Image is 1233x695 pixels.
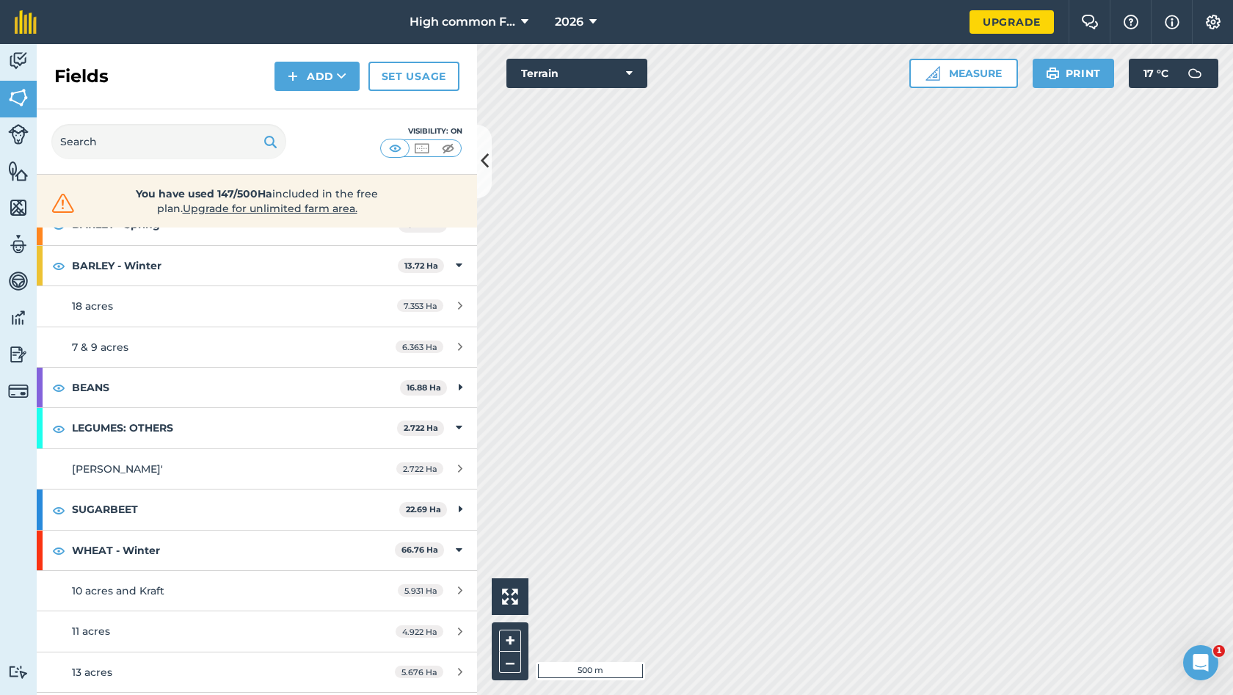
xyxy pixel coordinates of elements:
img: svg+xml;base64,PHN2ZyB4bWxucz0iaHR0cDovL3d3dy53My5vcmcvMjAwMC9zdmciIHdpZHRoPSI1NiIgaGVpZ2h0PSI2MC... [8,87,29,109]
span: 18 acres [72,299,113,313]
img: svg+xml;base64,PHN2ZyB4bWxucz0iaHR0cDovL3d3dy53My5vcmcvMjAwMC9zdmciIHdpZHRoPSIxOCIgaGVpZ2h0PSIyNC... [52,542,65,559]
a: [PERSON_NAME]'2.722 Ha [37,449,477,489]
img: svg+xml;base64,PHN2ZyB4bWxucz0iaHR0cDovL3d3dy53My5vcmcvMjAwMC9zdmciIHdpZHRoPSIxOCIgaGVpZ2h0PSIyNC... [52,379,65,396]
a: 7 & 9 acres6.363 Ha [37,327,477,367]
img: svg+xml;base64,PD94bWwgdmVyc2lvbj0iMS4wIiBlbmNvZGluZz0idXRmLTgiPz4KPCEtLSBHZW5lcmF0b3I6IEFkb2JlIE... [8,307,29,329]
input: Search [51,124,286,159]
img: svg+xml;base64,PHN2ZyB4bWxucz0iaHR0cDovL3d3dy53My5vcmcvMjAwMC9zdmciIHdpZHRoPSIxOCIgaGVpZ2h0PSIyNC... [52,501,65,519]
span: 1 [1213,645,1225,657]
div: Visibility: On [380,125,462,137]
img: svg+xml;base64,PHN2ZyB4bWxucz0iaHR0cDovL3d3dy53My5vcmcvMjAwMC9zdmciIHdpZHRoPSIxOSIgaGVpZ2h0PSIyNC... [263,133,277,150]
div: BEANS16.88 Ha [37,368,477,407]
span: 10 acres and Kraft [72,584,164,597]
img: svg+xml;base64,PHN2ZyB4bWxucz0iaHR0cDovL3d3dy53My5vcmcvMjAwMC9zdmciIHdpZHRoPSI1MCIgaGVpZ2h0PSI0MC... [386,141,404,156]
img: svg+xml;base64,PD94bWwgdmVyc2lvbj0iMS4wIiBlbmNvZGluZz0idXRmLTgiPz4KPCEtLSBHZW5lcmF0b3I6IEFkb2JlIE... [8,124,29,145]
img: fieldmargin Logo [15,10,37,34]
span: 2.722 Ha [396,462,443,475]
button: + [499,630,521,652]
img: svg+xml;base64,PD94bWwgdmVyc2lvbj0iMS4wIiBlbmNvZGluZz0idXRmLTgiPz4KPCEtLSBHZW5lcmF0b3I6IEFkb2JlIE... [8,665,29,679]
img: svg+xml;base64,PD94bWwgdmVyc2lvbj0iMS4wIiBlbmNvZGluZz0idXRmLTgiPz4KPCEtLSBHZW5lcmF0b3I6IEFkb2JlIE... [8,50,29,72]
img: svg+xml;base64,PHN2ZyB4bWxucz0iaHR0cDovL3d3dy53My5vcmcvMjAwMC9zdmciIHdpZHRoPSIxNyIgaGVpZ2h0PSIxNy... [1165,13,1179,31]
a: 10 acres and Kraft5.931 Ha [37,571,477,611]
span: Upgrade for unlimited farm area. [183,202,357,215]
div: LEGUMES: OTHERS2.722 Ha [37,408,477,448]
h2: Fields [54,65,109,88]
a: 13 acres5.676 Ha [37,652,477,692]
img: svg+xml;base64,PHN2ZyB4bWxucz0iaHR0cDovL3d3dy53My5vcmcvMjAwMC9zdmciIHdpZHRoPSIxNCIgaGVpZ2h0PSIyNC... [288,68,298,85]
span: 17 ° C [1143,59,1168,88]
strong: BARLEY - Winter [72,246,398,285]
span: 2026 [555,13,583,31]
img: svg+xml;base64,PHN2ZyB4bWxucz0iaHR0cDovL3d3dy53My5vcmcvMjAwMC9zdmciIHdpZHRoPSIxOSIgaGVpZ2h0PSIyNC... [1046,65,1060,82]
strong: 66.76 Ha [401,545,438,555]
strong: 2.722 Ha [404,423,438,433]
strong: You have used 147/500Ha [136,187,272,200]
strong: SUGARBEET [72,490,399,529]
span: 6.363 Ha [396,341,443,353]
img: svg+xml;base64,PD94bWwgdmVyc2lvbj0iMS4wIiBlbmNvZGluZz0idXRmLTgiPz4KPCEtLSBHZW5lcmF0b3I6IEFkb2JlIE... [8,270,29,292]
button: Terrain [506,59,647,88]
span: 11 acres [72,625,110,638]
img: A cog icon [1204,15,1222,29]
span: included in the free plan . [101,186,413,216]
img: svg+xml;base64,PD94bWwgdmVyc2lvbj0iMS4wIiBlbmNvZGluZz0idXRmLTgiPz4KPCEtLSBHZW5lcmF0b3I6IEFkb2JlIE... [1180,59,1210,88]
strong: LEGUMES: OTHERS [72,408,397,448]
strong: WHEAT - Winter [72,531,395,570]
img: svg+xml;base64,PHN2ZyB4bWxucz0iaHR0cDovL3d3dy53My5vcmcvMjAwMC9zdmciIHdpZHRoPSI1NiIgaGVpZ2h0PSI2MC... [8,197,29,219]
a: Upgrade [970,10,1054,34]
strong: BEANS [72,368,400,407]
div: SUGARBEET22.69 Ha [37,490,477,529]
button: Measure [909,59,1018,88]
img: Ruler icon [925,66,940,81]
img: svg+xml;base64,PD94bWwgdmVyc2lvbj0iMS4wIiBlbmNvZGluZz0idXRmLTgiPz4KPCEtLSBHZW5lcmF0b3I6IEFkb2JlIE... [8,343,29,365]
span: 7 & 9 acres [72,341,128,354]
a: Set usage [368,62,459,91]
img: svg+xml;base64,PD94bWwgdmVyc2lvbj0iMS4wIiBlbmNvZGluZz0idXRmLTgiPz4KPCEtLSBHZW5lcmF0b3I6IEFkb2JlIE... [8,233,29,255]
button: Add [274,62,360,91]
img: svg+xml;base64,PHN2ZyB4bWxucz0iaHR0cDovL3d3dy53My5vcmcvMjAwMC9zdmciIHdpZHRoPSIxOCIgaGVpZ2h0PSIyNC... [52,257,65,274]
iframe: Intercom live chat [1183,645,1218,680]
img: Two speech bubbles overlapping with the left bubble in the forefront [1081,15,1099,29]
img: A question mark icon [1122,15,1140,29]
span: [PERSON_NAME]' [72,462,163,476]
img: svg+xml;base64,PHN2ZyB4bWxucz0iaHR0cDovL3d3dy53My5vcmcvMjAwMC9zdmciIHdpZHRoPSIxOCIgaGVpZ2h0PSIyNC... [52,420,65,437]
a: 18 acres7.353 Ha [37,286,477,326]
div: BARLEY - Winter13.72 Ha [37,246,477,285]
span: 13 acres [72,666,112,679]
img: svg+xml;base64,PD94bWwgdmVyc2lvbj0iMS4wIiBlbmNvZGluZz0idXRmLTgiPz4KPCEtLSBHZW5lcmF0b3I6IEFkb2JlIE... [8,381,29,401]
span: High common Farm [410,13,515,31]
span: 7.353 Ha [397,299,443,312]
span: 5.931 Ha [398,584,443,597]
span: 4.922 Ha [396,625,443,638]
strong: 16.88 Ha [407,382,441,393]
img: svg+xml;base64,PHN2ZyB4bWxucz0iaHR0cDovL3d3dy53My5vcmcvMjAwMC9zdmciIHdpZHRoPSI1NiIgaGVpZ2h0PSI2MC... [8,160,29,182]
a: You have used 147/500Haincluded in the free plan.Upgrade for unlimited farm area. [48,186,465,216]
a: 11 acres4.922 Ha [37,611,477,651]
img: svg+xml;base64,PHN2ZyB4bWxucz0iaHR0cDovL3d3dy53My5vcmcvMjAwMC9zdmciIHdpZHRoPSI1MCIgaGVpZ2h0PSI0MC... [412,141,431,156]
span: 5.676 Ha [395,666,443,678]
strong: 22.69 Ha [406,504,441,514]
button: 17 °C [1129,59,1218,88]
div: WHEAT - Winter66.76 Ha [37,531,477,570]
button: – [499,652,521,673]
img: svg+xml;base64,PHN2ZyB4bWxucz0iaHR0cDovL3d3dy53My5vcmcvMjAwMC9zdmciIHdpZHRoPSI1MCIgaGVpZ2h0PSI0MC... [439,141,457,156]
img: Four arrows, one pointing top left, one top right, one bottom right and the last bottom left [502,589,518,605]
button: Print [1033,59,1115,88]
img: svg+xml;base64,PHN2ZyB4bWxucz0iaHR0cDovL3d3dy53My5vcmcvMjAwMC9zdmciIHdpZHRoPSIzMiIgaGVpZ2h0PSIzMC... [48,192,78,214]
strong: 13.72 Ha [404,261,438,271]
